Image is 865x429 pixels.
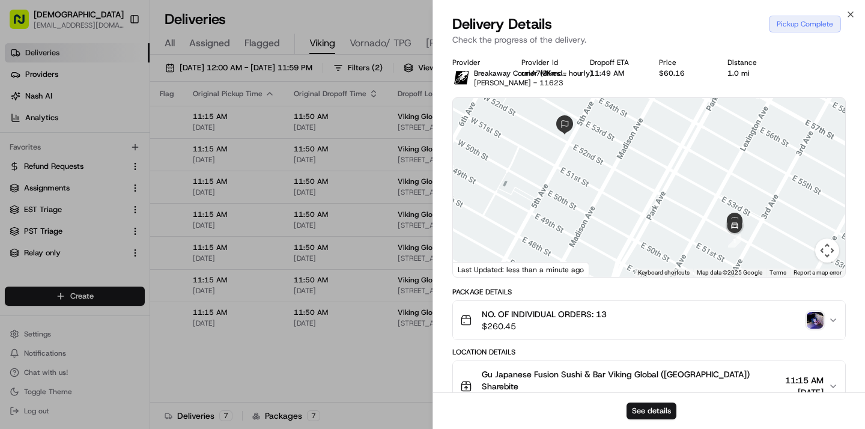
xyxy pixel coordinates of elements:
[114,236,193,248] span: API Documentation
[474,78,563,88] span: [PERSON_NAME] - 11623
[482,320,607,332] span: $260.45
[521,58,571,67] div: Provider Id
[727,58,777,67] div: Distance
[12,48,219,67] p: Welcome 👋
[106,186,131,196] span: [DATE]
[727,68,777,78] div: 1.0 mi
[100,186,104,196] span: •
[12,156,77,166] div: Past conversations
[204,118,219,133] button: Start new chat
[482,368,780,392] span: Gu Japanese Fusion Sushi & Bar Viking Global ([GEOGRAPHIC_DATA]) Sharebite
[638,269,690,277] button: Keyboard shortcuts
[12,175,31,194] img: Jeff Sasse
[697,269,762,276] span: Map data ©2025 Google
[452,287,846,297] div: Package Details
[590,68,640,78] div: 11:49 AM
[785,374,824,386] span: 11:15 AM
[728,234,741,248] div: 1
[659,58,709,67] div: Price
[31,78,198,90] input: Clear
[794,269,842,276] a: Report a map error
[102,237,111,247] div: 💻
[54,115,197,127] div: Start new chat
[590,58,640,67] div: Dropoff ETA
[37,186,97,196] span: [PERSON_NAME]
[456,261,496,277] a: Open this area in Google Maps (opens a new window)
[54,127,165,136] div: We're available if you need us!
[453,361,845,412] button: Gu Japanese Fusion Sushi & Bar Viking Global ([GEOGRAPHIC_DATA]) Sharebite11:15 AM[DATE]
[12,12,36,36] img: Nash
[12,237,22,247] div: 📗
[452,68,472,88] img: breakaway_couriers_logo.png
[456,261,496,277] img: Google
[452,14,552,34] span: Delivery Details
[85,265,145,275] a: Powered byPylon
[521,68,571,78] button: rmA7MKmdWHX5jTShOITzafIE dr9cUsxftm*4gEU8Z2~Uc0d2
[482,308,607,320] span: NO. OF INDIVIDUAL ORDERS: 13
[627,403,676,419] button: See details
[25,115,47,136] img: 8571987876998_91fb9ceb93ad5c398215_72.jpg
[452,34,846,46] p: Check the progress of the delivery.
[97,231,198,253] a: 💻API Documentation
[186,154,219,168] button: See all
[474,68,593,78] span: Breakaway Courier (Bikes - hourly)
[453,262,589,277] div: Last Updated: less than a minute ago
[453,301,845,339] button: NO. OF INDIVIDUAL ORDERS: 13$260.45photo_proof_of_pickup image
[7,231,97,253] a: 📗Knowledge Base
[12,115,34,136] img: 1736555255976-a54dd68f-1ca7-489b-9aae-adbdc363a1c4
[807,312,824,329] img: photo_proof_of_pickup image
[815,239,839,263] button: Map camera controls
[452,58,502,67] div: Provider
[769,269,786,276] a: Terms
[452,347,846,357] div: Location Details
[24,187,34,196] img: 1736555255976-a54dd68f-1ca7-489b-9aae-adbdc363a1c4
[24,236,92,248] span: Knowledge Base
[120,266,145,275] span: Pylon
[659,68,709,78] div: $60.16
[785,386,824,398] span: [DATE]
